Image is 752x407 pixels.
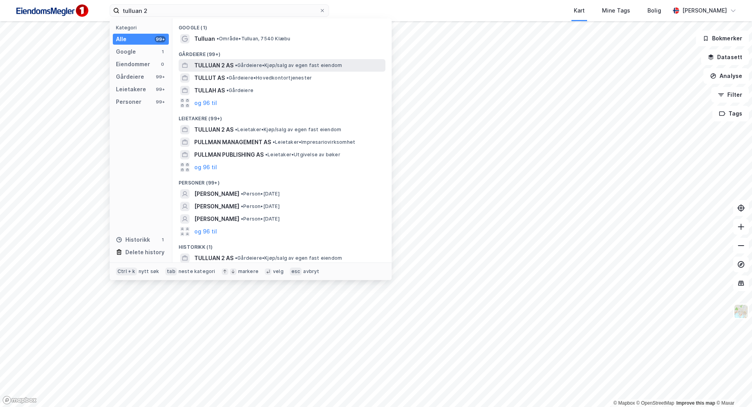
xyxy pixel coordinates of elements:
div: Historikk [116,235,150,244]
span: • [217,36,219,42]
span: • [241,191,243,197]
div: Gårdeiere [116,72,144,81]
span: • [235,62,237,68]
span: • [241,203,243,209]
div: 1 [159,237,166,243]
div: neste kategori [179,268,215,275]
img: Z [734,304,748,319]
div: Bolig [647,6,661,15]
div: Kart [574,6,585,15]
span: [PERSON_NAME] [194,202,239,211]
span: TULLUAN 2 AS [194,61,233,70]
div: 1 [159,49,166,55]
span: • [235,255,237,261]
div: Delete history [125,248,164,257]
div: Personer [116,97,141,107]
span: Gårdeiere • Hovedkontortjenester [226,75,312,81]
span: Leietaker • Impresariovirksomhet [273,139,355,145]
button: og 96 til [194,98,217,108]
span: [PERSON_NAME] [194,189,239,199]
input: Søk på adresse, matrikkel, gårdeiere, leietakere eller personer [119,5,319,16]
a: Mapbox homepage [2,396,37,405]
div: Eiendommer [116,60,150,69]
span: • [226,87,229,93]
div: Leietakere [116,85,146,94]
div: Alle [116,34,127,44]
div: Kontrollprogram for chat [713,369,752,407]
iframe: Chat Widget [713,369,752,407]
a: Improve this map [676,400,715,406]
div: velg [273,268,284,275]
button: Bokmerker [696,31,749,46]
div: 99+ [155,36,166,42]
div: markere [238,268,258,275]
img: F4PB6Px+NJ5v8B7XTbfpPpyloAAAAASUVORK5CYII= [13,2,91,20]
a: Mapbox [613,400,635,406]
div: 99+ [155,74,166,80]
span: TULLUAN 2 AS [194,125,233,134]
span: TULLAH AS [194,86,225,95]
span: PULLMAN PUBLISHING AS [194,150,264,159]
div: avbryt [303,268,319,275]
span: Leietaker • Kjøp/salg av egen fast eiendom [235,127,341,133]
span: • [241,216,243,222]
div: Leietakere (99+) [172,109,392,123]
div: 99+ [155,86,166,92]
div: 99+ [155,99,166,105]
div: Gårdeiere (99+) [172,45,392,59]
span: [PERSON_NAME] [194,214,239,224]
div: [PERSON_NAME] [682,6,727,15]
span: Gårdeiere [226,87,253,94]
span: Person • [DATE] [241,203,280,210]
div: Google (1) [172,18,392,33]
div: 0 [159,61,166,67]
span: • [226,75,229,81]
div: Mine Tags [602,6,630,15]
span: PULLMAN MANAGEMENT AS [194,137,271,147]
span: Leietaker • Utgivelse av bøker [265,152,340,158]
button: Datasett [701,49,749,65]
div: tab [165,268,177,275]
span: Gårdeiere • Kjøp/salg av egen fast eiendom [235,255,342,261]
div: Kategori [116,25,169,31]
div: Ctrl + k [116,268,137,275]
span: Person • [DATE] [241,191,280,197]
button: Analyse [703,68,749,84]
button: Tags [712,106,749,121]
div: Personer (99+) [172,174,392,188]
div: Historikk (1) [172,238,392,252]
span: TULLUT AS [194,73,225,83]
span: Tulluan [194,34,215,43]
button: Filter [711,87,749,103]
button: og 96 til [194,163,217,172]
div: nytt søk [139,268,159,275]
span: • [265,152,268,157]
span: Person • [DATE] [241,216,280,222]
span: • [235,127,237,132]
button: og 96 til [194,227,217,236]
span: TULLUAN 2 AS [194,253,233,263]
a: OpenStreetMap [636,400,674,406]
div: Google [116,47,136,56]
span: Gårdeiere • Kjøp/salg av egen fast eiendom [235,62,342,69]
div: esc [290,268,302,275]
span: • [273,139,275,145]
span: Område • Tulluan, 7540 Klæbu [217,36,290,42]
